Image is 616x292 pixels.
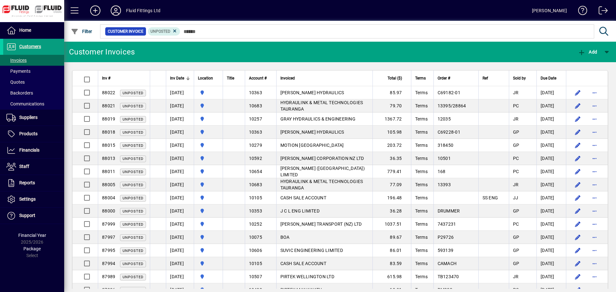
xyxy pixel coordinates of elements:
[249,195,262,200] span: 10105
[6,90,33,96] span: Backorders
[573,219,583,229] button: Edit
[438,103,466,108] span: 13395/28864
[198,142,219,149] span: AUCKLAND
[249,156,262,161] span: 10592
[415,221,428,227] span: Terms
[123,144,143,148] span: Unposted
[589,232,600,242] button: More options
[126,5,160,16] div: Fluid Fittings Ltd
[536,152,566,165] td: [DATE]
[198,234,219,241] span: AUCKLAND
[280,100,363,112] span: HYDRAULINK & METAL TECHNOLOGIES TAURANGA
[372,165,411,178] td: 779.41
[3,22,64,38] a: Home
[166,113,194,126] td: [DATE]
[372,204,411,218] td: 36.28
[513,208,519,213] span: GP
[513,261,519,266] span: GP
[573,1,587,22] a: Knowledge Base
[71,29,92,34] span: Filter
[123,117,143,121] span: Unposted
[69,26,94,37] button: Filter
[536,113,566,126] td: [DATE]
[198,75,219,82] div: Location
[123,91,143,95] span: Unposted
[249,90,262,95] span: 10363
[280,75,369,82] div: Invoiced
[536,165,566,178] td: [DATE]
[166,99,194,113] td: [DATE]
[377,75,408,82] div: Total ($)
[415,156,428,161] span: Terms
[3,98,64,109] a: Communications
[573,127,583,137] button: Edit
[3,208,64,224] a: Support
[102,261,115,266] span: 87994
[3,110,64,126] a: Suppliers
[513,75,526,82] span: Sold by
[85,5,106,16] button: Add
[513,248,519,253] span: GP
[23,246,41,251] span: Package
[438,235,454,240] span: P29726
[102,221,115,227] span: 87999
[415,274,428,279] span: Terms
[198,89,219,96] span: AUCKLAND
[198,75,213,82] span: Location
[483,75,488,82] span: Ref
[372,113,411,126] td: 1367.72
[280,248,343,253] span: SUVIC ENGINEERING LIMITED
[589,271,600,282] button: More options
[166,178,194,191] td: [DATE]
[573,193,583,203] button: Edit
[415,75,426,82] span: Terms
[3,126,64,142] a: Products
[166,270,194,283] td: [DATE]
[372,270,411,283] td: 615.98
[102,208,115,213] span: 88000
[280,129,344,135] span: [PERSON_NAME] HYDRAULICS
[438,90,460,95] span: C69182-01
[536,204,566,218] td: [DATE]
[573,206,583,216] button: Edit
[438,75,450,82] span: Order #
[372,218,411,231] td: 1037.51
[573,153,583,163] button: Edit
[388,75,402,82] span: Total ($)
[166,244,194,257] td: [DATE]
[123,170,143,174] span: Unposted
[415,235,428,240] span: Terms
[166,218,194,231] td: [DATE]
[573,114,583,124] button: Edit
[536,218,566,231] td: [DATE]
[372,99,411,113] td: 79.70
[249,169,262,174] span: 10654
[573,245,583,255] button: Edit
[19,196,36,202] span: Settings
[6,69,30,74] span: Payments
[513,103,519,108] span: PC
[249,75,272,82] div: Account #
[573,166,583,177] button: Edit
[513,143,519,148] span: GP
[249,75,267,82] span: Account #
[573,179,583,190] button: Edit
[166,165,194,178] td: [DATE]
[513,182,519,187] span: JR
[198,115,219,122] span: AUCKLAND
[541,75,556,82] span: Due Date
[166,257,194,270] td: [DATE]
[249,208,262,213] span: 10353
[123,236,143,240] span: Unposted
[372,86,411,99] td: 85.97
[372,178,411,191] td: 77.09
[573,140,583,150] button: Edit
[541,75,562,82] div: Due Date
[536,231,566,244] td: [DATE]
[415,129,428,135] span: Terms
[123,130,143,135] span: Unposted
[148,27,180,36] mat-chip: Customer Invoice Status: Unposted
[166,204,194,218] td: [DATE]
[513,156,519,161] span: PC
[372,244,411,257] td: 86.01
